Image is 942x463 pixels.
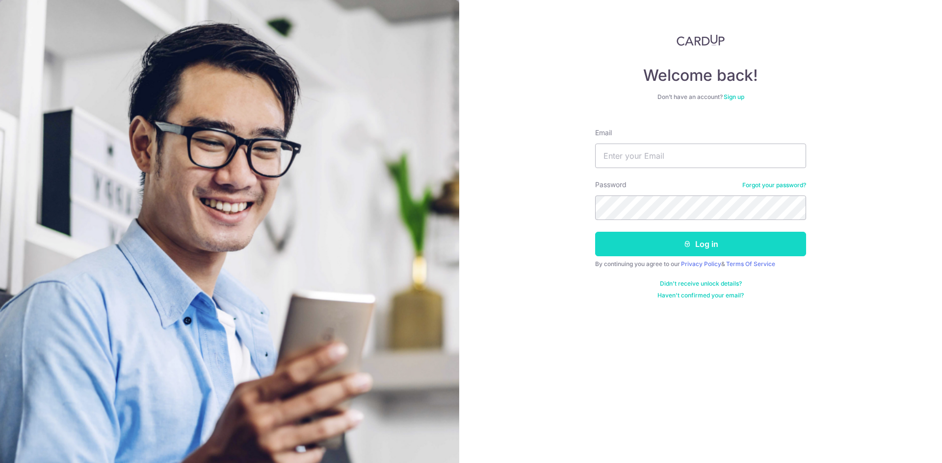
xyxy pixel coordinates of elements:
label: Password [595,180,627,190]
img: CardUp Logo [677,34,725,46]
div: By continuing you agree to our & [595,260,806,268]
a: Forgot your password? [742,181,806,189]
h4: Welcome back! [595,66,806,85]
a: Didn't receive unlock details? [660,280,742,288]
a: Privacy Policy [681,260,721,268]
div: Don’t have an account? [595,93,806,101]
label: Email [595,128,612,138]
a: Haven't confirmed your email? [657,292,744,299]
button: Log in [595,232,806,256]
a: Sign up [724,93,744,100]
a: Terms Of Service [726,260,775,268]
input: Enter your Email [595,144,806,168]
